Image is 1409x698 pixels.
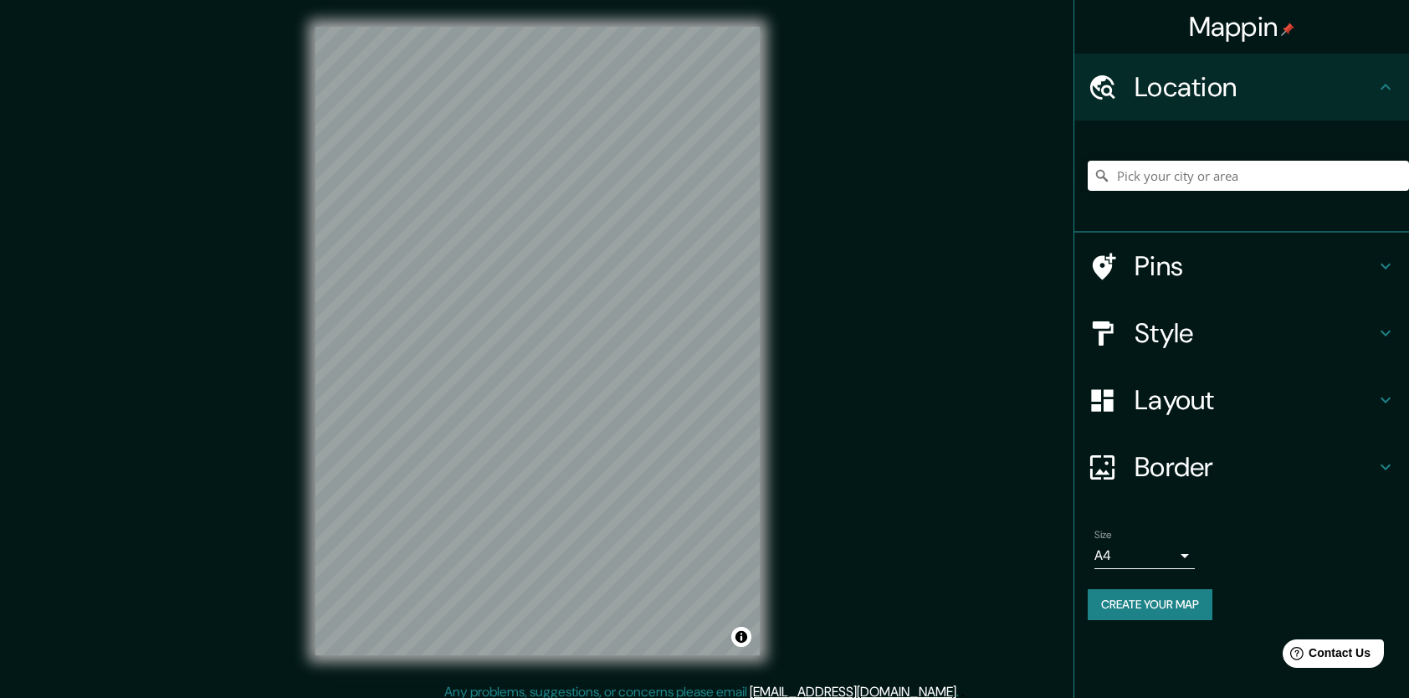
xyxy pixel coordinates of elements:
label: Size [1094,528,1112,542]
h4: Pins [1135,249,1376,283]
canvas: Map [315,27,760,655]
h4: Location [1135,70,1376,104]
div: A4 [1094,542,1195,569]
div: Location [1074,54,1409,121]
button: Create your map [1088,589,1212,620]
input: Pick your city or area [1088,161,1409,191]
h4: Layout [1135,383,1376,417]
div: Pins [1074,233,1409,300]
h4: Style [1135,316,1376,350]
div: Border [1074,434,1409,500]
button: Toggle attribution [731,627,751,647]
img: pin-icon.png [1281,23,1294,36]
h4: Mappin [1189,10,1295,44]
iframe: Help widget launcher [1260,633,1391,680]
div: Style [1074,300,1409,367]
div: Layout [1074,367,1409,434]
h4: Border [1135,450,1376,484]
